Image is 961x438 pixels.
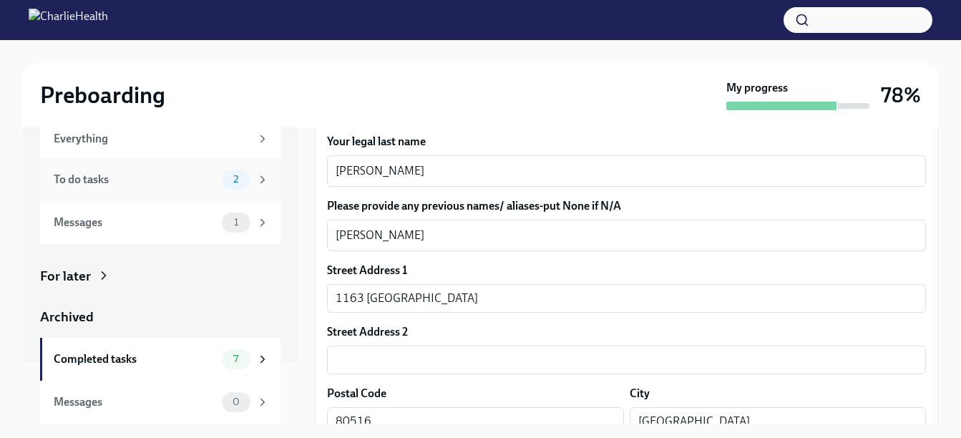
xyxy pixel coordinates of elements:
[54,131,250,147] div: Everything
[40,308,281,326] a: Archived
[40,267,91,286] div: For later
[881,82,921,108] h3: 78%
[40,381,281,424] a: Messages0
[327,134,926,150] label: Your legal last name
[327,198,926,214] label: Please provide any previous names/ aliases-put None if N/A
[225,174,247,185] span: 2
[327,386,386,401] label: Postal Code
[54,172,216,188] div: To do tasks
[54,215,216,230] div: Messages
[40,338,281,381] a: Completed tasks7
[327,324,408,340] label: Street Address 2
[225,217,247,228] span: 1
[29,9,108,31] img: CharlieHealth
[40,120,281,158] a: Everything
[336,227,917,244] textarea: [PERSON_NAME]
[630,386,650,401] label: City
[40,267,281,286] a: For later
[54,351,216,367] div: Completed tasks
[726,80,788,96] strong: My progress
[40,158,281,201] a: To do tasks2
[54,394,216,410] div: Messages
[40,81,165,109] h2: Preboarding
[225,354,247,364] span: 7
[336,162,917,180] textarea: [PERSON_NAME]
[224,396,248,407] span: 0
[40,201,281,244] a: Messages1
[327,263,407,278] label: Street Address 1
